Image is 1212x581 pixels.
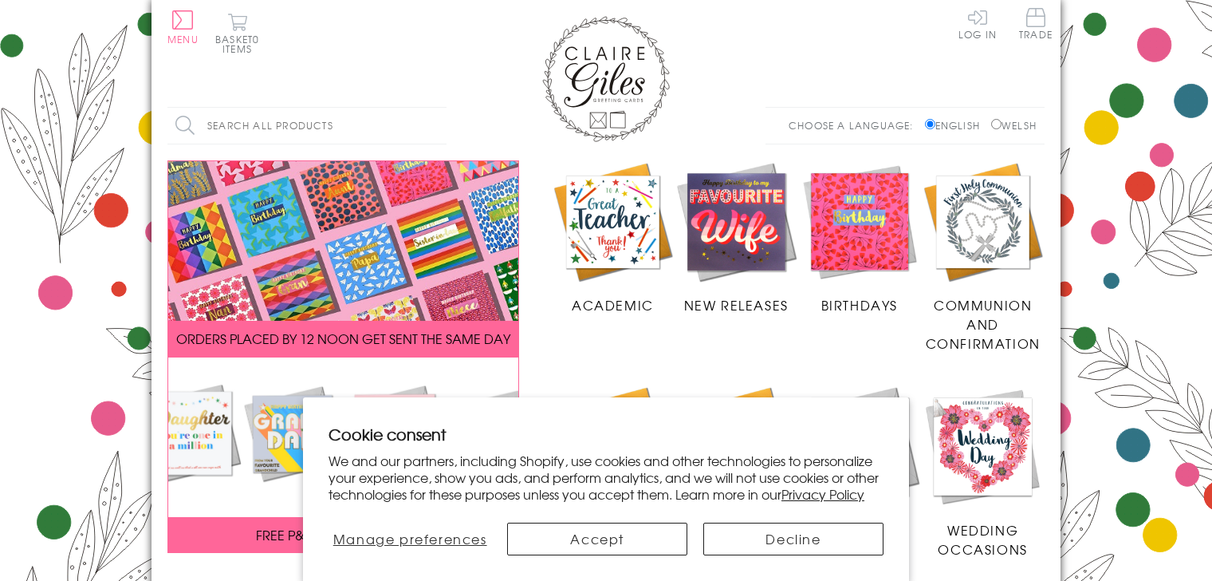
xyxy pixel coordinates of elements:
[925,119,935,129] input: English
[921,385,1045,559] a: Wedding Occasions
[507,523,687,555] button: Accept
[329,423,883,445] h2: Cookie consent
[572,295,654,314] span: Academic
[703,523,883,555] button: Decline
[821,295,898,314] span: Birthdays
[176,329,510,348] span: ORDERS PLACED BY 12 NOON GET SENT THE SAME DAY
[542,16,670,142] img: Claire Giles Greetings Cards
[329,453,883,502] p: We and our partners, including Shopify, use cookies and other technologies to personalize your ex...
[926,295,1041,353] span: Communion and Confirmation
[675,385,798,539] a: Age Cards
[925,118,988,132] label: English
[222,32,259,56] span: 0 items
[431,108,447,144] input: Search
[215,13,259,53] button: Basket0 items
[167,32,199,46] span: Menu
[256,525,431,544] span: FREE P&P ON ALL UK ORDERS
[958,8,997,39] a: Log In
[167,108,447,144] input: Search all products
[921,160,1045,354] a: Communion and Confirmation
[789,118,922,132] p: Choose a language:
[781,484,864,504] a: Privacy Policy
[684,295,789,314] span: New Releases
[551,160,675,315] a: Academic
[798,385,922,539] a: Sympathy
[798,160,922,315] a: Birthdays
[551,385,675,539] a: Anniversary
[991,118,1037,132] label: Welsh
[167,10,199,44] button: Menu
[333,529,487,548] span: Manage preferences
[1019,8,1053,39] span: Trade
[938,520,1027,559] span: Wedding Occasions
[329,523,491,555] button: Manage preferences
[991,119,1001,129] input: Welsh
[675,160,798,315] a: New Releases
[1019,8,1053,42] a: Trade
